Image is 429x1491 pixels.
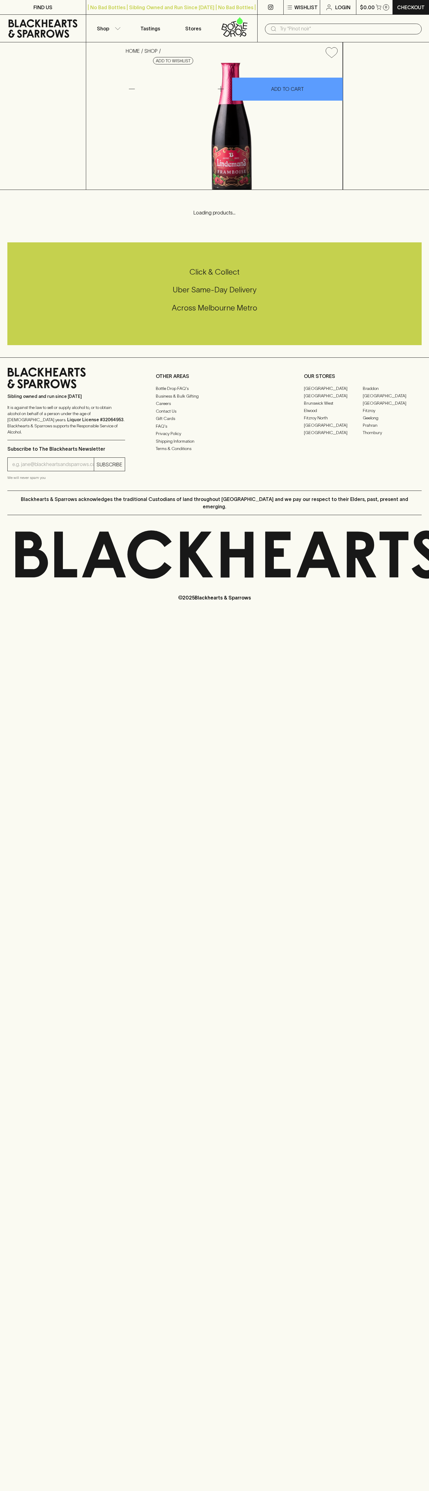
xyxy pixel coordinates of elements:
p: Login [335,4,350,11]
p: Loading products... [6,209,423,216]
p: It is against the law to sell or supply alcohol to, or to obtain alcohol on behalf of a person un... [7,404,125,435]
a: Elwood [304,407,363,414]
a: [GEOGRAPHIC_DATA] [304,422,363,429]
a: [GEOGRAPHIC_DATA] [363,392,422,399]
a: Tastings [129,15,172,42]
a: [GEOGRAPHIC_DATA] [304,392,363,399]
a: Fitzroy North [304,414,363,422]
a: Thornbury [363,429,422,436]
a: Shipping Information [156,437,274,445]
p: 0 [385,6,387,9]
button: Add to wishlist [323,45,340,60]
a: Contact Us [156,407,274,415]
p: Tastings [140,25,160,32]
p: OTHER AREAS [156,372,274,380]
p: Subscribe to The Blackhearts Newsletter [7,445,125,453]
button: ADD TO CART [232,78,343,101]
input: Try "Pinot noir" [280,24,417,34]
a: Brunswick West [304,399,363,407]
p: Stores [185,25,201,32]
a: FAQ's [156,422,274,430]
img: 77846.png [121,63,343,190]
a: Terms & Conditions [156,445,274,453]
a: Braddon [363,385,422,392]
a: Careers [156,400,274,407]
p: Sibling owned and run since [DATE] [7,393,125,399]
h5: Uber Same-Day Delivery [7,285,422,295]
a: SHOP [144,48,158,54]
h5: Click & Collect [7,267,422,277]
p: We will never spam you [7,475,125,481]
button: Add to wishlist [153,57,193,64]
a: [GEOGRAPHIC_DATA] [363,399,422,407]
a: Fitzroy [363,407,422,414]
input: e.g. jane@blackheartsandsparrows.com.au [12,460,94,469]
a: Geelong [363,414,422,422]
p: Checkout [397,4,425,11]
p: SUBSCRIBE [97,461,122,468]
a: Bottle Drop FAQ's [156,385,274,392]
button: SUBSCRIBE [94,458,125,471]
p: OUR STORES [304,372,422,380]
a: Business & Bulk Gifting [156,392,274,400]
a: Prahran [363,422,422,429]
div: Call to action block [7,242,422,345]
p: Wishlist [294,4,318,11]
a: Stores [172,15,215,42]
p: Shop [97,25,109,32]
a: Gift Cards [156,415,274,422]
p: ADD TO CART [271,85,304,93]
strong: Liquor License #32064953 [67,417,124,422]
p: $0.00 [360,4,375,11]
a: Privacy Policy [156,430,274,437]
h5: Across Melbourne Metro [7,303,422,313]
p: FIND US [33,4,52,11]
a: HOME [126,48,140,54]
button: Shop [86,15,129,42]
a: [GEOGRAPHIC_DATA] [304,429,363,436]
a: [GEOGRAPHIC_DATA] [304,385,363,392]
p: Blackhearts & Sparrows acknowledges the traditional Custodians of land throughout [GEOGRAPHIC_DAT... [12,495,417,510]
